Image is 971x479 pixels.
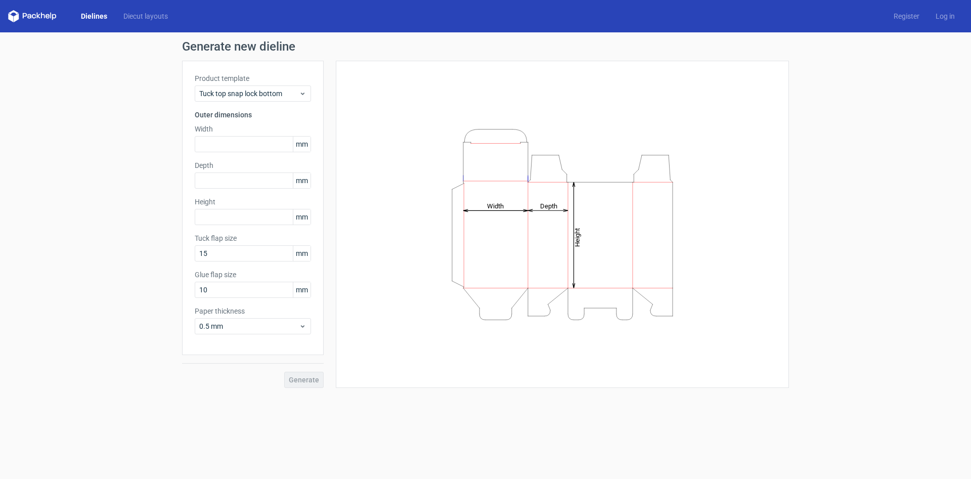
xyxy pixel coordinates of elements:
a: Register [886,11,928,21]
h1: Generate new dieline [182,40,789,53]
span: 0.5 mm [199,321,299,331]
span: Tuck top snap lock bottom [199,89,299,99]
a: Dielines [73,11,115,21]
label: Tuck flap size [195,233,311,243]
label: Glue flap size [195,270,311,280]
span: mm [293,137,311,152]
span: mm [293,246,311,261]
span: mm [293,209,311,225]
label: Paper thickness [195,306,311,316]
h3: Outer dimensions [195,110,311,120]
tspan: Depth [540,202,557,209]
label: Width [195,124,311,134]
span: mm [293,282,311,297]
a: Diecut layouts [115,11,176,21]
tspan: Width [487,202,504,209]
span: mm [293,173,311,188]
label: Product template [195,73,311,83]
label: Height [195,197,311,207]
a: Log in [928,11,963,21]
tspan: Height [573,228,581,246]
label: Depth [195,160,311,170]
